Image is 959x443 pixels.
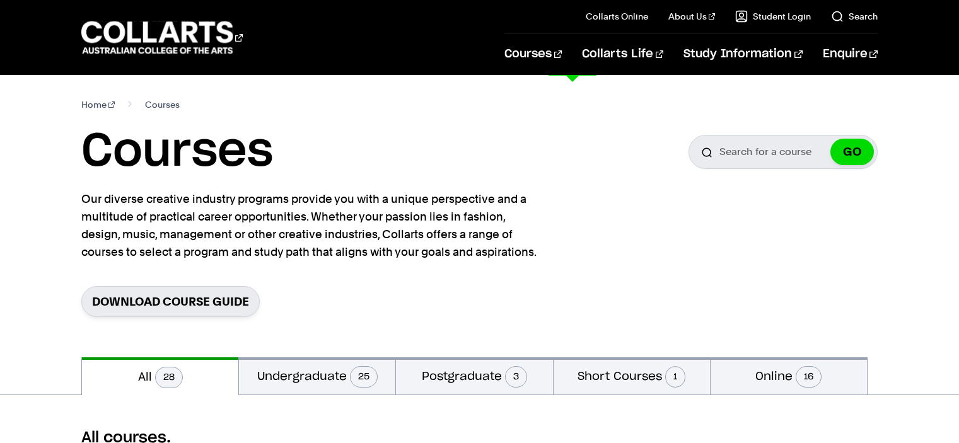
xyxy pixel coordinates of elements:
[505,366,527,388] span: 3
[504,33,562,75] a: Courses
[155,367,183,388] span: 28
[82,357,238,395] button: All28
[396,357,552,394] button: Postgraduate3
[711,357,867,394] button: Online16
[796,366,822,388] span: 16
[668,10,715,23] a: About Us
[582,33,663,75] a: Collarts Life
[239,357,395,394] button: Undergraduate25
[81,124,273,180] h1: Courses
[81,190,542,261] p: Our diverse creative industry programs provide you with a unique perspective and a multitude of p...
[831,10,878,23] a: Search
[81,96,115,113] a: Home
[689,135,878,169] input: Search for a course
[830,139,874,165] button: GO
[350,366,378,388] span: 25
[665,366,685,388] span: 1
[735,10,811,23] a: Student Login
[145,96,180,113] span: Courses
[823,33,878,75] a: Enquire
[683,33,802,75] a: Study Information
[586,10,648,23] a: Collarts Online
[81,286,260,317] a: Download Course Guide
[554,357,710,394] button: Short Courses1
[81,20,243,55] div: Go to homepage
